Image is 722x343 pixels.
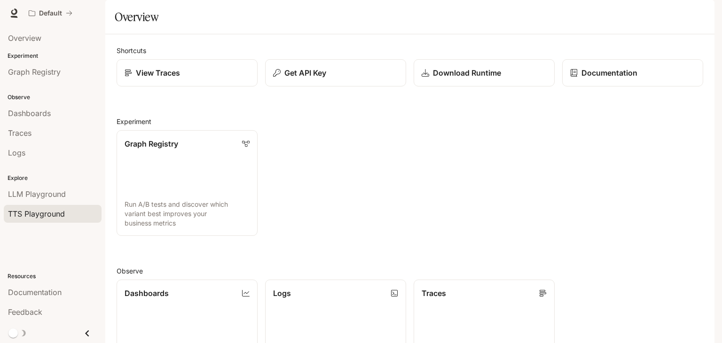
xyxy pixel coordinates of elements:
p: Run A/B tests and discover which variant best improves your business metrics [125,200,250,228]
p: Graph Registry [125,138,178,149]
a: Graph RegistryRun A/B tests and discover which variant best improves your business metrics [117,130,258,236]
p: View Traces [136,67,180,78]
p: Dashboards [125,288,169,299]
h2: Observe [117,266,703,276]
p: Get API Key [284,67,326,78]
h2: Experiment [117,117,703,126]
a: View Traces [117,59,258,86]
p: Logs [273,288,291,299]
p: Documentation [581,67,637,78]
p: Traces [422,288,446,299]
a: Documentation [562,59,703,86]
h2: Shortcuts [117,46,703,55]
a: Download Runtime [414,59,555,86]
p: Default [39,9,62,17]
button: Get API Key [265,59,406,86]
button: All workspaces [24,4,77,23]
p: Download Runtime [433,67,501,78]
h1: Overview [115,8,158,26]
